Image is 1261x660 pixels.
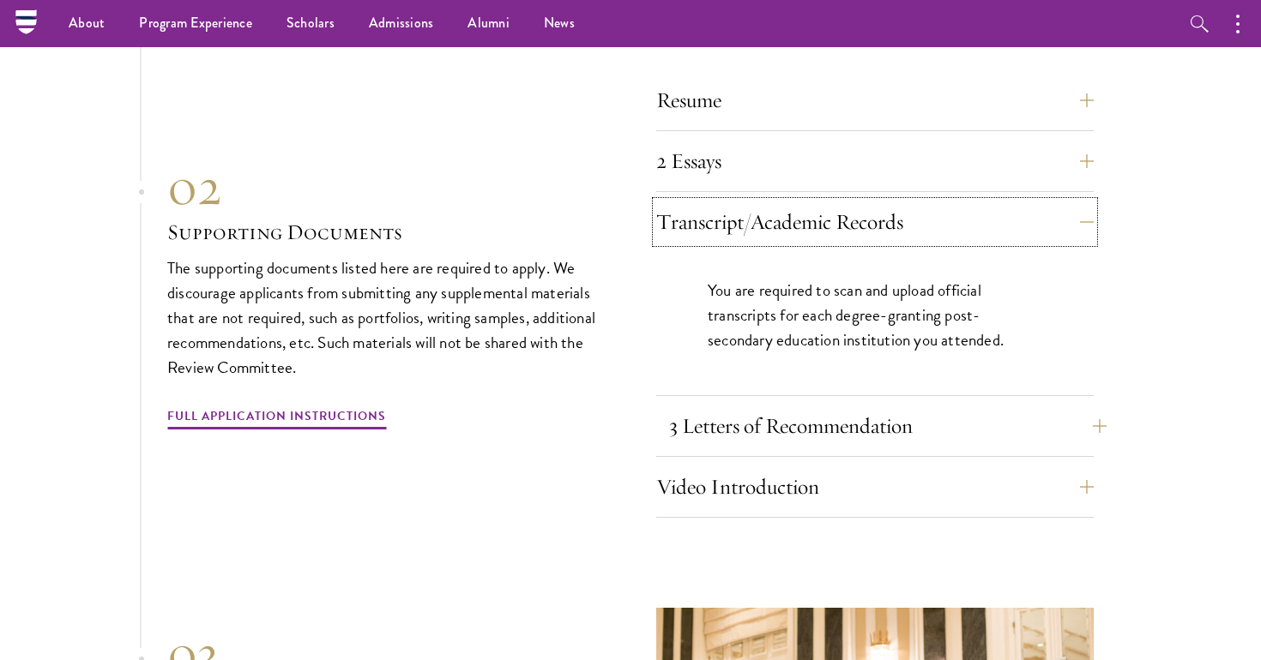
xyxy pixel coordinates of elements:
[669,405,1107,447] button: 3 Letters of Recommendation
[656,80,1094,121] button: Resume
[656,201,1094,243] button: Transcript/Academic Records
[167,405,386,432] a: Full Application Instructions
[167,255,605,380] p: The supporting documents listed here are required to apply. We discourage applicants from submitt...
[167,156,605,218] div: 02
[656,466,1094,507] button: Video Introduction
[167,218,605,247] h3: Supporting Documents
[708,278,1042,352] p: You are required to scan and upload official transcripts for each degree-granting post-secondary ...
[656,141,1094,182] button: 2 Essays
